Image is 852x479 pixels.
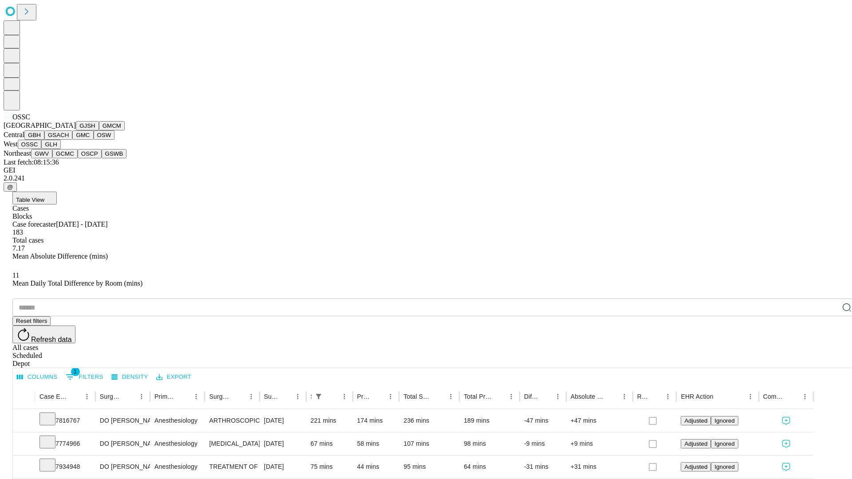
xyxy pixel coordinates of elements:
[12,271,19,279] span: 11
[209,393,231,400] div: Surgery Name
[68,390,81,403] button: Sort
[464,432,515,455] div: 98 mins
[681,393,713,400] div: EHR Action
[524,393,538,400] div: Difference
[524,432,562,455] div: -9 mins
[312,390,325,403] div: 1 active filter
[4,182,17,192] button: @
[12,228,23,236] span: 183
[81,390,93,403] button: Menu
[52,149,78,158] button: GCMC
[4,149,31,157] span: Northeast
[18,140,42,149] button: OSSC
[279,390,292,403] button: Sort
[72,130,93,140] button: GMC
[39,393,67,400] div: Case Epic Id
[154,370,193,384] button: Export
[445,390,457,403] button: Menu
[338,390,351,403] button: Menu
[711,462,738,471] button: Ignored
[539,390,552,403] button: Sort
[56,220,107,228] span: [DATE] - [DATE]
[17,436,31,452] button: Expand
[571,455,628,478] div: +31 mins
[552,390,564,403] button: Menu
[464,455,515,478] div: 64 mins
[311,409,348,432] div: 221 mins
[571,409,628,432] div: +47 mins
[41,140,60,149] button: GLH
[571,432,628,455] div: +9 mins
[12,244,25,252] span: 7.17
[799,390,811,403] button: Menu
[12,113,30,121] span: OSSC
[16,196,44,203] span: Table View
[154,393,177,400] div: Primary Service
[264,393,278,400] div: Surgery Date
[16,318,47,324] span: Reset filters
[464,409,515,432] div: 189 mins
[209,455,255,478] div: TREATMENT OF [MEDICAL_DATA] SIMPLE
[109,370,150,384] button: Density
[464,393,492,400] div: Total Predicted Duration
[606,390,618,403] button: Sort
[432,390,445,403] button: Sort
[357,432,395,455] div: 58 mins
[123,390,135,403] button: Sort
[154,432,200,455] div: Anesthesiology
[100,455,146,478] div: DO [PERSON_NAME] [PERSON_NAME] Do
[524,455,562,478] div: -31 mins
[403,455,455,478] div: 95 mins
[357,409,395,432] div: 174 mins
[177,390,190,403] button: Sort
[100,432,146,455] div: DO [PERSON_NAME] [PERSON_NAME] Do
[4,140,18,148] span: West
[311,393,312,400] div: Scheduled In Room Duration
[684,440,707,447] span: Adjusted
[264,432,302,455] div: [DATE]
[4,131,24,138] span: Central
[4,166,848,174] div: GEI
[7,184,13,190] span: @
[649,390,662,403] button: Sort
[78,149,102,158] button: OSCP
[311,432,348,455] div: 67 mins
[76,121,99,130] button: GJSH
[12,316,51,326] button: Reset filters
[39,455,91,478] div: 7934948
[135,390,148,403] button: Menu
[684,417,707,424] span: Adjusted
[102,149,127,158] button: GSWB
[15,370,60,384] button: Select columns
[684,463,707,470] span: Adjusted
[100,393,122,400] div: Surgeon Name
[209,432,255,455] div: [MEDICAL_DATA] MEDIAL OR LATERAL MENISCECTOMY
[4,174,848,182] div: 2.0.241
[209,409,255,432] div: ARTHROSCOPICALLY AIDED ACL RECONSTRUCTION
[31,149,52,158] button: GWV
[357,393,371,400] div: Predicted In Room Duration
[637,393,649,400] div: Resolved in EHR
[94,130,115,140] button: OSW
[714,463,734,470] span: Ignored
[786,390,799,403] button: Sort
[763,393,785,400] div: Comments
[357,455,395,478] div: 44 mins
[711,416,738,425] button: Ignored
[100,409,146,432] div: DO [PERSON_NAME] [PERSON_NAME] Do
[714,390,727,403] button: Sort
[384,390,397,403] button: Menu
[4,122,76,129] span: [GEOGRAPHIC_DATA]
[681,439,711,448] button: Adjusted
[99,121,125,130] button: GMCM
[681,416,711,425] button: Adjusted
[31,336,72,343] span: Refresh data
[12,236,43,244] span: Total cases
[292,390,304,403] button: Menu
[12,252,108,260] span: Mean Absolute Difference (mins)
[233,390,245,403] button: Sort
[190,390,202,403] button: Menu
[12,220,56,228] span: Case forecaster
[264,455,302,478] div: [DATE]
[63,370,106,384] button: Show filters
